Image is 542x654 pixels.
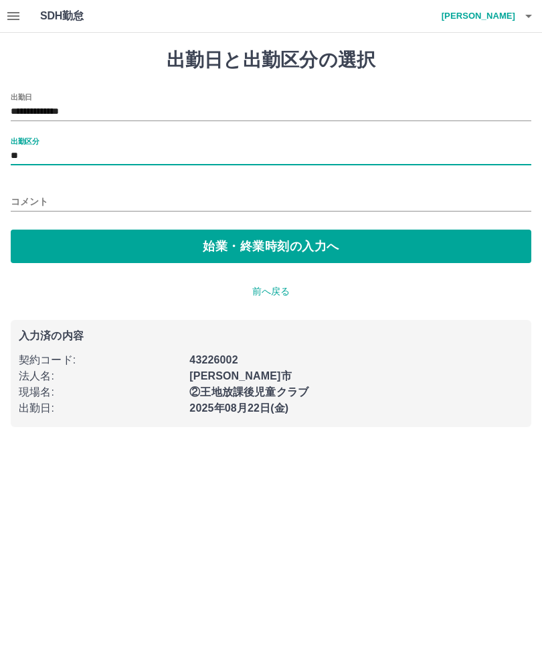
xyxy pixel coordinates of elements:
label: 出勤日 [11,92,32,102]
p: 入力済の内容 [19,331,523,341]
b: 2025年08月22日(金) [189,402,288,414]
b: [PERSON_NAME]市 [189,370,291,382]
b: ②王地放課後児童クラブ [189,386,308,398]
button: 始業・終業時刻の入力へ [11,230,531,263]
p: 契約コード : [19,352,181,368]
h1: 出勤日と出勤区分の選択 [11,49,531,72]
p: 法人名 : [19,368,181,384]
p: 現場名 : [19,384,181,400]
p: 出勤日 : [19,400,181,416]
label: 出勤区分 [11,136,39,146]
b: 43226002 [189,354,238,365]
p: 前へ戻る [11,284,531,299]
